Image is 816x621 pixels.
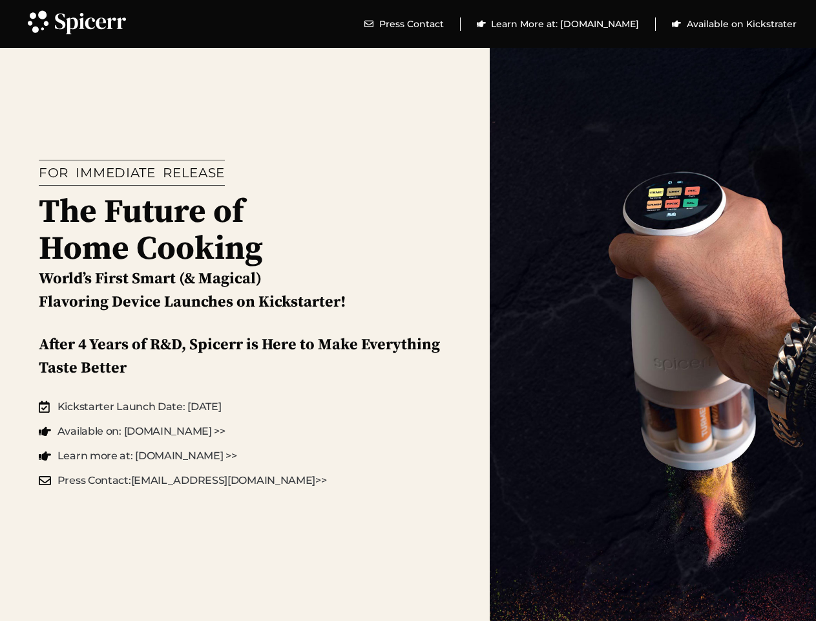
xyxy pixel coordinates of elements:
[39,448,327,464] a: Learn more at: [DOMAIN_NAME] >>
[39,424,327,439] a: Available on: [DOMAIN_NAME] >>
[488,17,639,31] span: Learn More at: [DOMAIN_NAME]
[39,267,346,314] h2: World’s First Smart (& Magical) Flavoring Device Launches on Kickstarter!
[364,17,444,31] a: Press Contact
[54,424,225,439] span: Available on: [DOMAIN_NAME] >>
[672,17,797,31] a: Available on Kickstrater
[376,17,444,31] span: Press Contact
[54,399,222,415] span: Kickstarter Launch Date: [DATE]
[39,194,311,267] h1: The Future of Home Cooking
[684,17,797,31] span: Available on Kickstrater
[39,473,327,488] a: Press Contact:[EMAIL_ADDRESS][DOMAIN_NAME]>>
[39,166,225,179] h1: FOR IMMEDIATE RELEASE
[54,473,327,488] span: Press Contact: [EMAIL_ADDRESS][DOMAIN_NAME] >>
[39,333,451,380] h2: After 4 Years of R&D, Spicerr is Here to Make Everything Taste Better
[477,17,640,31] a: Learn More at: [DOMAIN_NAME]
[54,448,237,464] span: Learn more at: [DOMAIN_NAME] >>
